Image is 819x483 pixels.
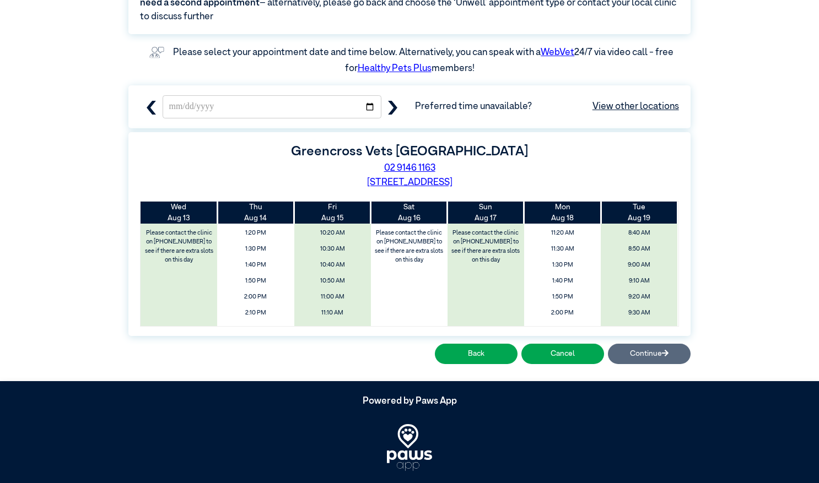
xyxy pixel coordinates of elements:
[604,306,674,320] span: 9:30 AM
[220,226,290,240] span: 1:20 PM
[146,43,168,62] img: vet
[604,290,674,304] span: 9:20 AM
[371,202,448,224] th: Aug 16
[297,242,367,256] span: 10:30 AM
[128,396,691,407] h5: Powered by Paws App
[173,48,675,74] label: Please select your appointment date and time below. Alternatively, you can speak with a 24/7 via ...
[297,306,367,320] span: 11:10 AM
[141,202,217,224] th: Aug 13
[294,202,371,224] th: Aug 15
[524,202,601,224] th: Aug 18
[527,258,597,272] span: 1:30 PM
[527,226,597,240] span: 11:20 AM
[291,145,528,158] label: Greencross Vets [GEOGRAPHIC_DATA]
[371,226,446,267] label: Please contact the clinic on [PHONE_NUMBER] to see if there are extra slots on this day
[604,226,674,240] span: 8:40 AM
[527,306,597,320] span: 2:00 PM
[601,202,677,224] th: Aug 19
[367,178,452,187] a: [STREET_ADDRESS]
[527,322,597,336] span: 2:10 PM
[592,100,679,114] a: View other locations
[220,306,290,320] span: 2:10 PM
[604,322,674,336] span: 10:50 AM
[297,226,367,240] span: 10:20 AM
[448,202,524,224] th: Aug 17
[220,322,290,336] span: 2:20 PM
[387,424,432,471] img: PawsApp
[521,344,604,364] button: Cancel
[604,258,674,272] span: 9:00 AM
[297,274,367,288] span: 10:50 AM
[358,64,432,73] a: Healthy Pets Plus
[297,322,367,336] span: 11:20 AM
[604,242,674,256] span: 8:50 AM
[449,226,524,267] label: Please contact the clinic on [PHONE_NUMBER] to see if there are extra slots on this day
[527,242,597,256] span: 11:30 AM
[217,202,294,224] th: Aug 14
[527,274,597,288] span: 1:40 PM
[220,274,290,288] span: 1:50 PM
[415,100,679,114] span: Preferred time unavailable?
[435,344,518,364] button: Back
[142,226,217,267] label: Please contact the clinic on [PHONE_NUMBER] to see if there are extra slots on this day
[220,290,290,304] span: 2:00 PM
[220,242,290,256] span: 1:30 PM
[297,290,367,304] span: 11:00 AM
[220,258,290,272] span: 1:40 PM
[541,48,574,57] a: WebVet
[297,258,367,272] span: 10:40 AM
[527,290,597,304] span: 1:50 PM
[604,274,674,288] span: 9:10 AM
[384,164,435,173] a: 02 9146 1163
